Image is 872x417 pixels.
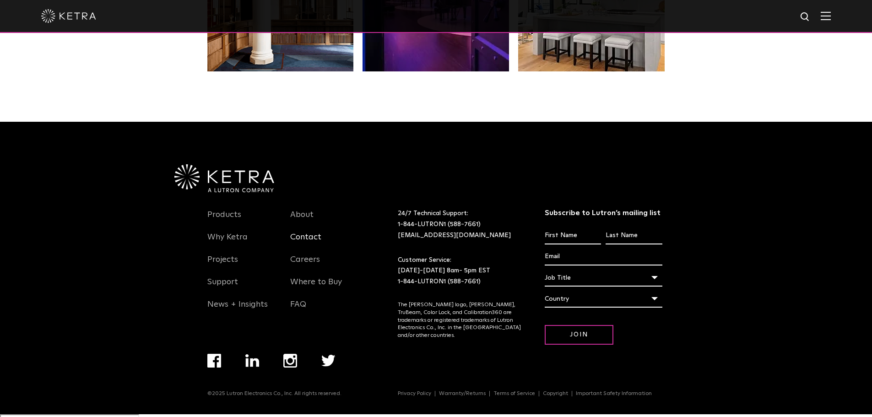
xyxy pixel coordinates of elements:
a: Projects [207,255,238,276]
input: First Name [545,227,601,244]
img: Ketra-aLutronCo_White_RGB [174,164,274,193]
p: Customer Service: [DATE]-[DATE] 8am- 5pm EST [398,255,522,287]
a: FAQ [290,299,306,320]
a: News + Insights [207,299,268,320]
div: Job Title [545,269,662,287]
div: Navigation Menu [207,354,360,390]
img: search icon [800,11,811,23]
a: Privacy Policy [394,391,435,396]
a: Products [207,210,241,231]
a: Important Safety Information [572,391,655,396]
a: Careers [290,255,320,276]
img: instagram [283,354,297,368]
a: Why Ketra [207,232,248,253]
p: 24/7 Technical Support: [398,208,522,241]
input: Last Name [606,227,662,244]
a: Copyright [539,391,572,396]
a: Terms of Service [490,391,539,396]
p: The [PERSON_NAME] logo, [PERSON_NAME], TruBeam, Color Lock, and Calibration360 are trademarks or ... [398,301,522,340]
img: facebook [207,354,221,368]
a: About [290,210,314,231]
img: ketra-logo-2019-white [41,9,96,23]
img: linkedin [245,354,260,367]
input: Join [545,325,613,345]
a: Warranty/Returns [435,391,490,396]
img: Hamburger%20Nav.svg [821,11,831,20]
div: Navigation Menu [290,208,360,320]
p: ©2025 Lutron Electronics Co., Inc. All rights reserved. [207,390,341,397]
a: Support [207,277,238,298]
a: 1-844-LUTRON1 (588-7661) [398,278,481,285]
input: Email [545,248,662,265]
div: Navigation Menu [398,390,665,397]
h3: Subscribe to Lutron’s mailing list [545,208,662,218]
a: Contact [290,232,321,253]
div: Country [545,290,662,308]
div: Navigation Menu [207,208,277,320]
a: [EMAIL_ADDRESS][DOMAIN_NAME] [398,232,511,238]
a: Where to Buy [290,277,342,298]
a: 1-844-LUTRON1 (588-7661) [398,221,481,227]
img: twitter [321,355,336,367]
